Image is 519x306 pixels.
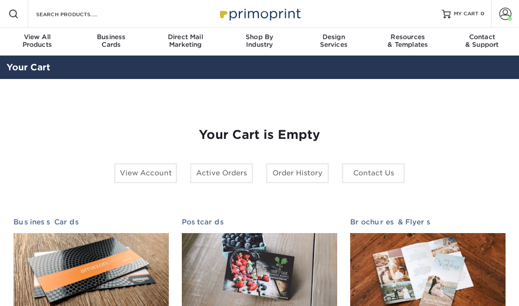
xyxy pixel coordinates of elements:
img: Primoprint [216,4,303,23]
span: Design [296,33,371,41]
a: View Account [114,163,177,183]
a: Your Cart [7,62,50,72]
a: DesignServices [296,28,371,56]
span: Direct Mail [148,33,223,41]
span: 0 [480,11,484,17]
a: Contact Us [342,163,405,183]
a: Direct MailMarketing [148,28,223,56]
a: Shop ByIndustry [223,28,297,56]
a: Resources& Templates [371,28,445,56]
h2: Business Cards [13,218,169,226]
a: Order History [266,163,329,183]
span: Business [74,33,148,41]
span: Contact [445,33,519,41]
a: Active Orders [190,163,253,183]
h2: Brochures & Flyers [350,218,506,226]
h2: Postcards [182,218,337,226]
div: Marketing [148,33,223,49]
div: Industry [223,33,297,49]
div: & Templates [371,33,445,49]
div: & Support [445,33,519,49]
a: BusinessCards [74,28,148,56]
span: Resources [371,33,445,41]
div: Services [296,33,371,49]
h1: Your Cart is Empty [13,128,506,142]
span: MY CART [454,10,479,18]
input: SEARCH PRODUCTS..... [35,9,120,19]
div: Cards [74,33,148,49]
a: Contact& Support [445,28,519,56]
span: Shop By [223,33,297,41]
